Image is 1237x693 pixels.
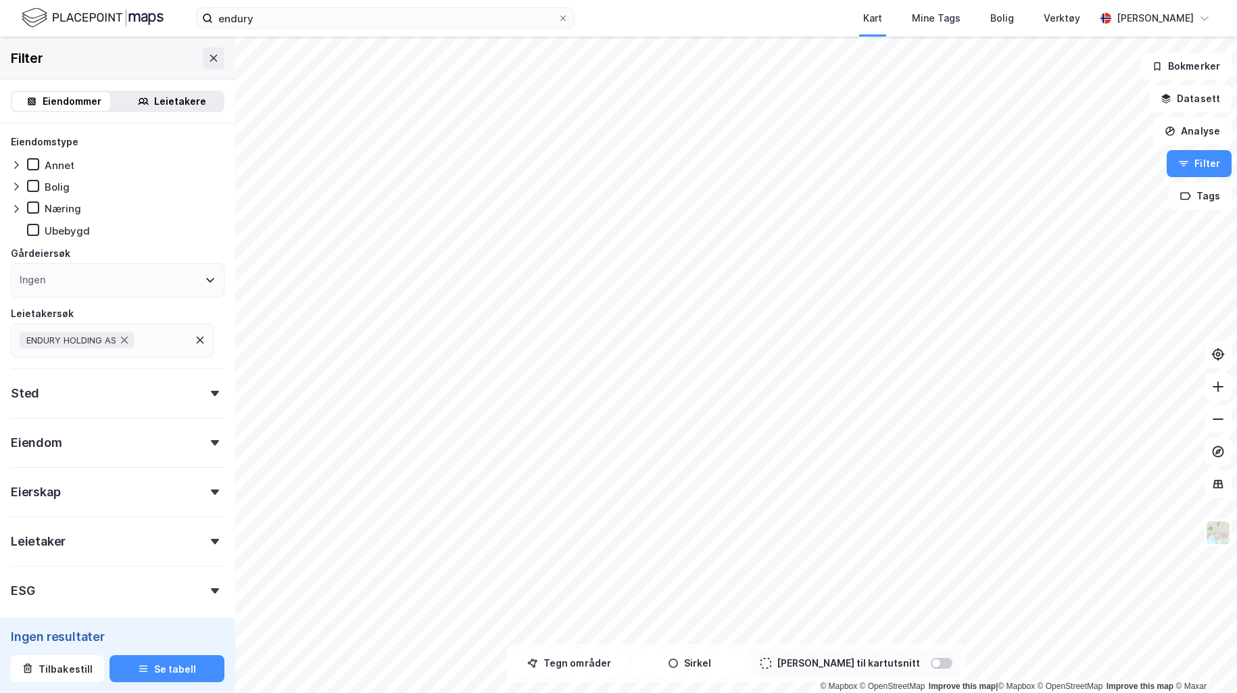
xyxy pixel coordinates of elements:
div: Eiendomstype [11,134,78,150]
div: Eierskap [11,484,60,500]
div: Sted [11,385,39,402]
img: Z [1205,520,1231,546]
input: Søk på adresse, matrikkel, gårdeiere, leietakere eller personer [213,8,558,28]
button: Analyse [1153,118,1232,145]
div: Leietaker [11,533,66,550]
iframe: Chat Widget [1169,628,1237,693]
a: Mapbox [998,682,1035,691]
div: | [820,679,1207,693]
div: [PERSON_NAME] til kartutsnitt [777,655,920,671]
a: OpenStreetMap [860,682,925,691]
button: Tilbakestill [11,655,104,682]
span: ENDURY HOLDING AS [26,335,116,345]
div: Mine Tags [912,10,961,26]
div: Ingen resultater [11,628,224,644]
button: Bokmerker [1140,53,1232,80]
div: Bolig [45,181,70,193]
button: Se tabell [110,655,224,682]
div: Eiendom [11,435,62,451]
div: Filter [11,47,43,69]
div: Gårdeiersøk [11,245,70,262]
a: Improve this map [929,682,996,691]
div: Kart [863,10,882,26]
button: Tegn områder [512,650,627,677]
div: Leietakersøk [11,306,74,322]
div: Leietakere [154,93,206,110]
button: Datasett [1149,85,1232,112]
div: Verktøy [1044,10,1080,26]
button: Tags [1169,183,1232,210]
div: Eiendommer [43,93,101,110]
div: Bolig [990,10,1014,26]
button: Sirkel [632,650,747,677]
button: Filter [1167,150,1232,177]
div: Næring [45,202,81,215]
div: Annet [45,159,74,172]
a: OpenStreetMap [1038,682,1103,691]
a: Mapbox [820,682,857,691]
img: logo.f888ab2527a4732fd821a326f86c7f29.svg [22,6,164,30]
a: Improve this map [1107,682,1173,691]
div: Ubebygd [45,224,90,237]
div: Ingen [20,272,45,288]
div: [PERSON_NAME] [1117,10,1194,26]
div: ESG [11,583,34,599]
